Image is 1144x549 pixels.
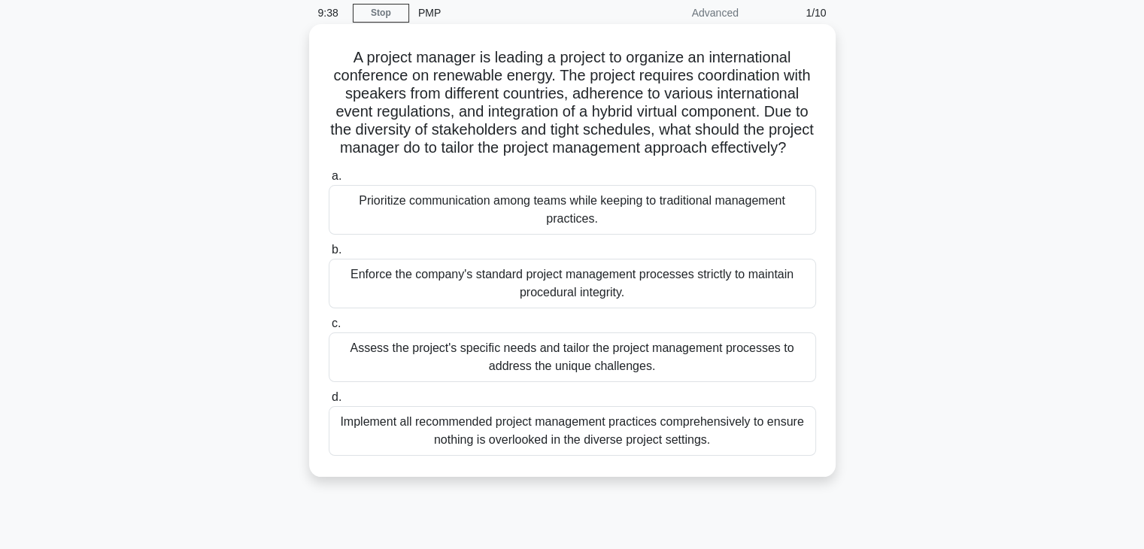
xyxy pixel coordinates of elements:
[329,332,816,382] div: Assess the project's specific needs and tailor the project management processes to address the un...
[327,48,818,158] h5: A project manager is leading a project to organize an international conference on renewable energ...
[332,317,341,329] span: c.
[332,243,341,256] span: b.
[329,406,816,456] div: Implement all recommended project management practices comprehensively to ensure nothing is overl...
[329,185,816,235] div: Prioritize communication among teams while keeping to traditional management practices.
[329,259,816,308] div: Enforce the company's standard project management processes strictly to maintain procedural integ...
[353,4,409,23] a: Stop
[332,390,341,403] span: d.
[332,169,341,182] span: a.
